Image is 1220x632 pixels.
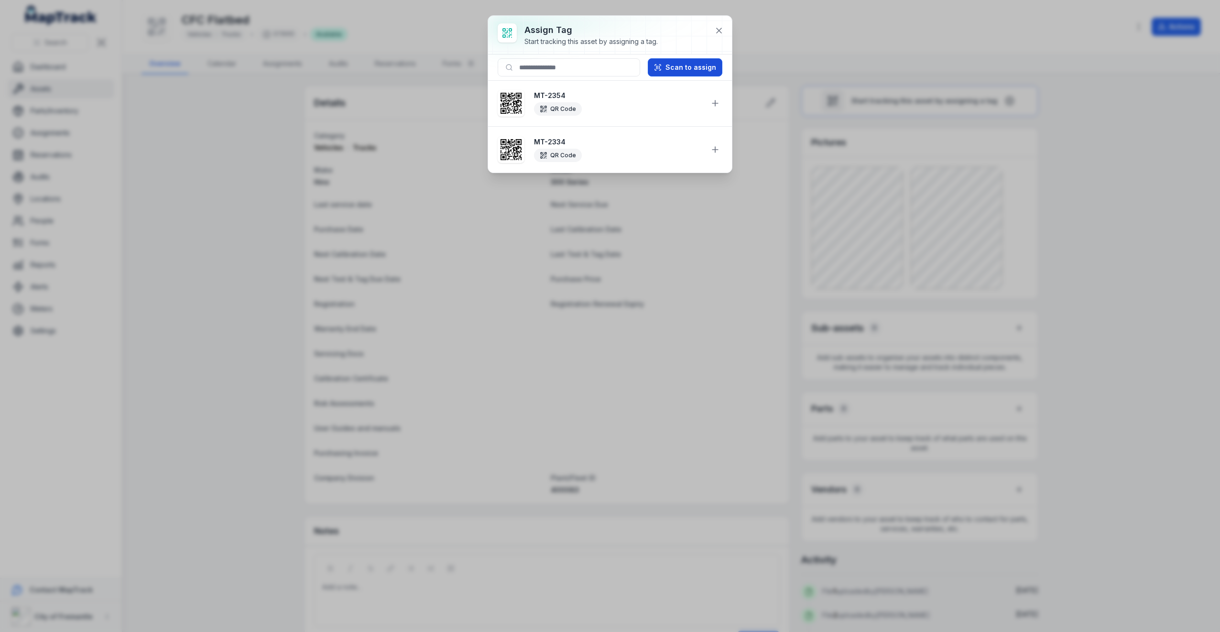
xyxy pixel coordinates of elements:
[524,37,658,46] div: Start tracking this asset by assigning a tag.
[534,137,702,147] strong: MT-2334
[524,23,658,37] h3: Assign tag
[534,149,582,162] div: QR Code
[534,91,702,100] strong: MT-2354
[648,58,722,76] button: Scan to assign
[534,102,582,116] div: QR Code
